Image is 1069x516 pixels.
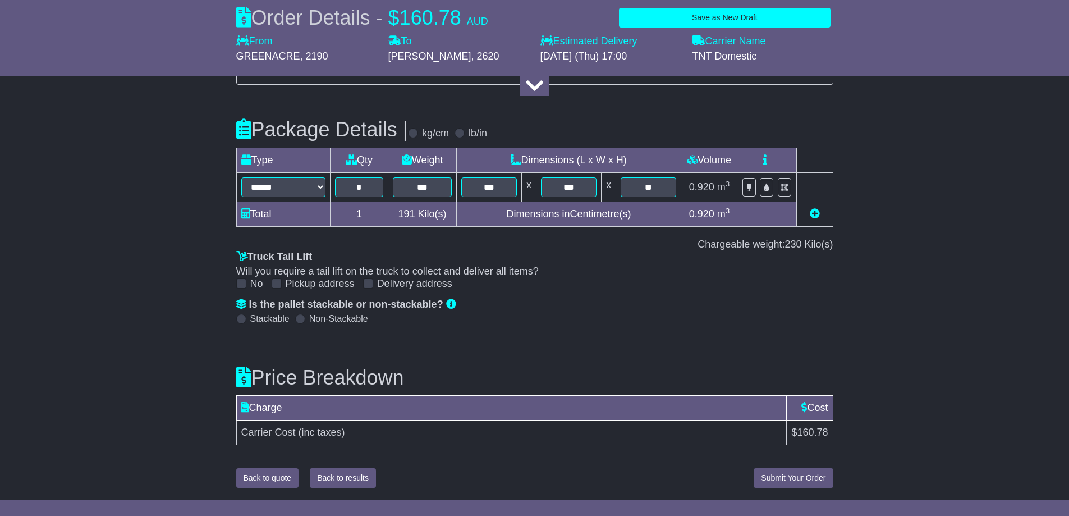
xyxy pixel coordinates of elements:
[689,208,714,220] span: 0.920
[330,148,388,172] td: Qty
[299,427,345,438] span: (inc taxes)
[236,396,787,421] td: Charge
[236,148,330,172] td: Type
[726,180,730,188] sup: 3
[469,127,487,140] label: lb/in
[761,473,825,482] span: Submit Your Order
[236,367,833,389] h3: Price Breakdown
[310,468,376,488] button: Back to results
[398,208,415,220] span: 191
[236,468,299,488] button: Back to quote
[330,202,388,226] td: 1
[236,51,300,62] span: GREENACRE
[540,35,681,48] label: Estimated Delivery
[388,35,412,48] label: To
[236,239,833,251] div: Chargeable weight: Kilo(s)
[810,208,820,220] a: Add new item
[388,6,400,29] span: $
[236,35,273,48] label: From
[692,35,766,48] label: Carrier Name
[784,239,801,250] span: 230
[726,207,730,215] sup: 3
[236,118,409,141] h3: Package Details |
[540,51,681,63] div: [DATE] (Thu) 17:00
[681,148,737,172] td: Volume
[787,396,833,421] td: Cost
[236,202,330,226] td: Total
[602,172,616,202] td: x
[250,313,290,324] label: Stackable
[456,148,681,172] td: Dimensions (L x W x H)
[249,299,443,310] span: Is the pallet stackable or non-stackable?
[236,251,313,263] label: Truck Tail Lift
[236,6,488,30] div: Order Details -
[241,427,296,438] span: Carrier Cost
[754,468,833,488] button: Submit Your Order
[388,51,471,62] span: [PERSON_NAME]
[250,278,263,290] label: No
[471,51,499,62] span: , 2620
[521,172,536,202] td: x
[467,16,488,27] span: AUD
[717,208,730,220] span: m
[300,51,328,62] span: , 2190
[619,8,830,28] button: Save as New Draft
[456,202,681,226] td: Dimensions in Centimetre(s)
[388,202,456,226] td: Kilo(s)
[791,427,828,438] span: $160.78
[400,6,461,29] span: 160.78
[236,266,833,278] div: Will you require a tail lift on the truck to collect and deliver all items?
[692,51,833,63] div: TNT Domestic
[286,278,355,290] label: Pickup address
[422,127,449,140] label: kg/cm
[388,148,456,172] td: Weight
[717,181,730,193] span: m
[689,181,714,193] span: 0.920
[309,313,368,324] label: Non-Stackable
[377,278,452,290] label: Delivery address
